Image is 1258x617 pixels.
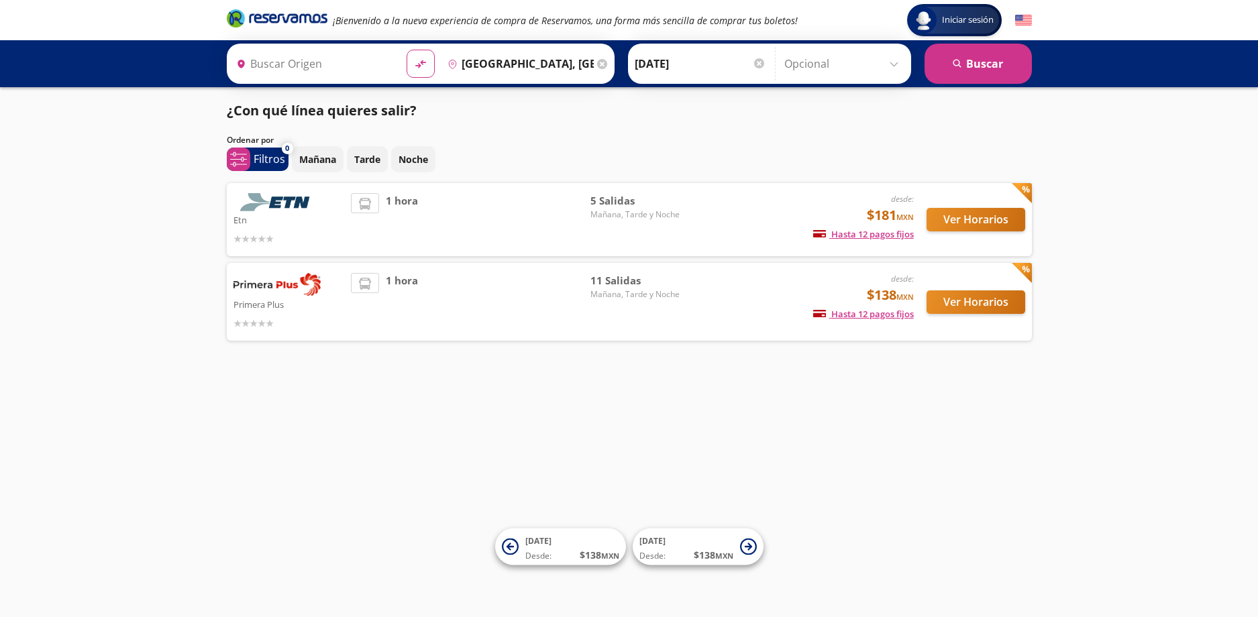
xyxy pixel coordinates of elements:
[784,47,904,80] input: Opcional
[927,208,1025,231] button: Ver Horarios
[925,44,1032,84] button: Buscar
[927,290,1025,314] button: Ver Horarios
[386,193,418,246] span: 1 hora
[715,551,733,561] small: MXN
[399,152,428,166] p: Noche
[639,550,666,562] span: Desde:
[354,152,380,166] p: Tarde
[867,205,914,225] span: $181
[292,146,344,172] button: Mañana
[867,285,914,305] span: $138
[391,146,435,172] button: Noche
[227,148,289,171] button: 0Filtros
[635,47,766,80] input: Elegir Fecha
[525,550,552,562] span: Desde:
[227,8,327,32] a: Brand Logo
[227,8,327,28] i: Brand Logo
[590,273,684,288] span: 11 Salidas
[813,228,914,240] span: Hasta 12 pagos fijos
[233,296,345,312] p: Primera Plus
[254,151,285,167] p: Filtros
[227,134,274,146] p: Ordenar por
[639,535,666,547] span: [DATE]
[233,273,321,296] img: Primera Plus
[1015,12,1032,29] button: English
[442,47,594,80] input: Buscar Destino
[813,308,914,320] span: Hasta 12 pagos fijos
[231,47,396,80] input: Buscar Origen
[333,14,798,27] em: ¡Bienvenido a la nueva experiencia de compra de Reservamos, una forma más sencilla de comprar tus...
[495,528,626,565] button: [DATE]Desde:$138MXN
[233,211,345,227] p: Etn
[227,101,417,121] p: ¿Con qué línea quieres salir?
[525,535,552,547] span: [DATE]
[590,209,684,221] span: Mañana, Tarde y Noche
[896,292,914,302] small: MXN
[633,528,764,565] button: [DATE]Desde:$138MXN
[386,273,418,331] span: 1 hora
[601,551,619,561] small: MXN
[233,193,321,211] img: Etn
[580,548,619,562] span: $ 138
[896,212,914,222] small: MXN
[299,152,336,166] p: Mañana
[891,273,914,284] em: desde:
[347,146,388,172] button: Tarde
[891,193,914,205] em: desde:
[285,143,289,154] span: 0
[694,548,733,562] span: $ 138
[590,288,684,300] span: Mañana, Tarde y Noche
[937,13,999,27] span: Iniciar sesión
[590,193,684,209] span: 5 Salidas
